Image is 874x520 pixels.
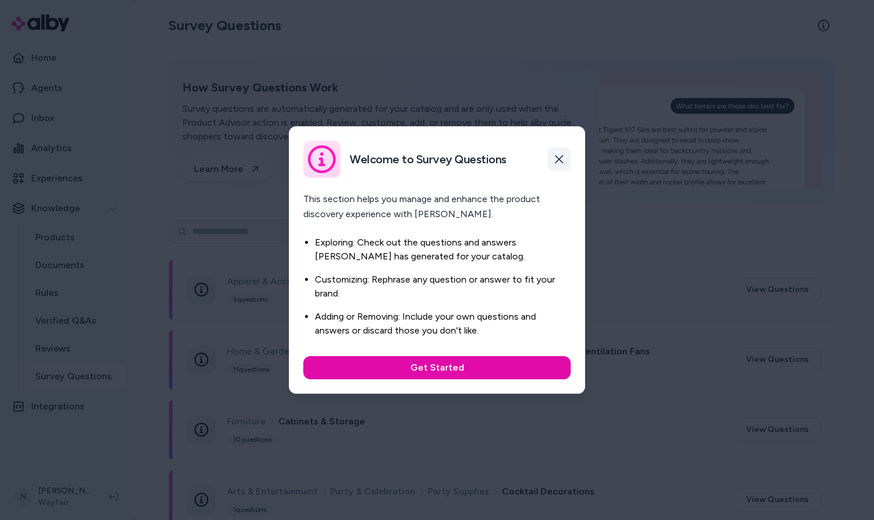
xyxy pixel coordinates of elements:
li: Exploring: Check out the questions and answers [PERSON_NAME] has generated for your catalog. [315,236,571,263]
li: Adding or Removing: Include your own questions and answers or discard those you don't like. [315,310,571,338]
li: Customizing: Rephrase any question or answer to fit your brand. [315,273,571,301]
p: This section helps you manage and enhance the product discovery experience with [PERSON_NAME]. [303,192,571,222]
button: Get Started [303,356,571,379]
h2: Welcome to Survey Questions [350,152,506,167]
